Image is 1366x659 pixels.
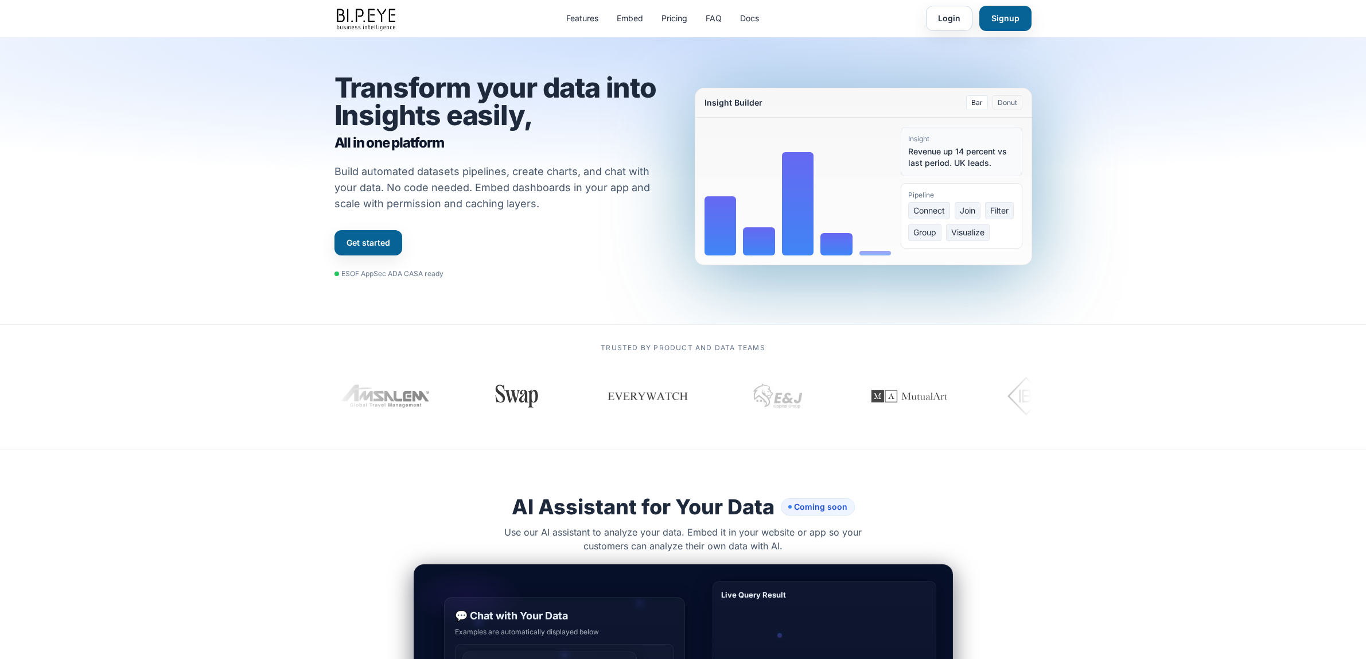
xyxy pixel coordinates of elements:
[966,95,988,110] button: Bar
[908,202,950,219] span: Connect
[955,202,980,219] span: Join
[750,367,807,425] img: EJ Capital
[490,385,543,408] img: Swap
[706,13,722,24] a: FAQ
[491,525,876,553] p: Use our AI assistant to analyze your data. Embed it in your website or app so your customers can ...
[334,343,1032,352] p: Trusted by product and data teams
[334,164,665,212] p: Build automated datasets pipelines, create charts, and chat with your data. No code needed. Embed...
[908,134,1015,144] div: Insight
[341,385,431,408] img: Amsalem
[334,6,400,32] img: bipeye-logo
[661,13,687,24] a: Pricing
[1007,373,1072,419] img: IBI
[781,499,854,515] span: Coming soon
[334,134,672,152] span: All in one platform
[334,230,402,255] a: Get started
[705,97,762,108] div: Insight Builder
[617,13,643,24] a: Embed
[908,191,1015,200] div: Pipeline
[566,13,598,24] a: Features
[993,95,1022,110] button: Donut
[740,13,759,24] a: Docs
[705,127,892,255] div: Bar chart
[926,6,972,31] a: Login
[908,146,1015,169] div: Revenue up 14 percent vs last period. UK leads.
[334,74,672,152] h1: Transform your data into Insights easily,
[512,495,854,518] h2: AI Assistant for Your Data
[908,224,941,241] span: Group
[979,6,1032,31] a: Signup
[985,202,1014,219] span: Filter
[606,379,689,413] img: Everywatch
[858,367,961,425] img: MutualArt
[946,224,990,241] span: Visualize
[334,269,443,278] div: ESOF AppSec ADA CASA ready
